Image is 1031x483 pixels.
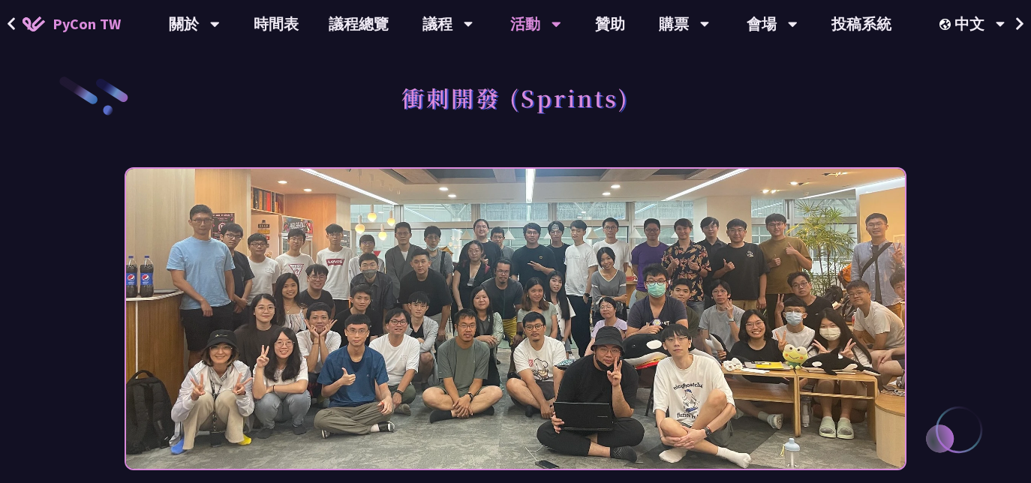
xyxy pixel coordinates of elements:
span: PyCon TW [53,13,121,35]
img: Home icon of PyCon TW 2025 [23,16,45,31]
img: Locale Icon [939,19,954,30]
a: PyCon TW [8,5,136,43]
h1: 衝刺開發 (Sprints) [401,75,630,120]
